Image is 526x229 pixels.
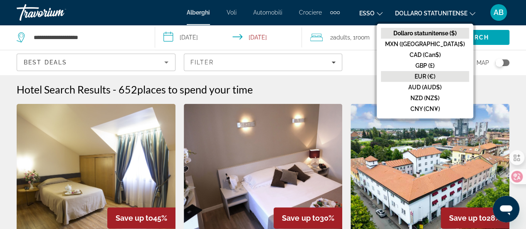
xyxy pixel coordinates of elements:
a: Voli [227,9,237,16]
button: AUD (AUD$) [381,82,469,93]
button: Dollaro statunitense ($) [381,28,469,39]
div: 30% [274,207,342,229]
button: Menu utente [488,4,509,21]
span: , 1 [350,32,370,43]
font: MXN ([GEOGRAPHIC_DATA]$) [385,41,465,47]
input: Search hotel destination [33,31,142,44]
button: Travelers: 2 adults, 0 children [302,25,440,50]
button: CAD (Can$) [381,49,469,60]
font: CAD (Can$) [410,52,441,58]
span: Save up to [116,214,153,222]
button: NZD (NZ$) [381,93,469,103]
font: Dollaro statunitense ($) [393,30,457,37]
mat-select: Sort by [24,57,168,67]
font: AB [494,8,504,17]
span: Filter [190,59,214,66]
span: - [113,83,116,96]
font: NZD (NZ$) [410,95,440,101]
button: MXN ([GEOGRAPHIC_DATA]$) [381,39,469,49]
font: EUR (€) [415,73,435,80]
button: Toggle map [489,59,509,66]
button: GBP (£) [381,60,469,71]
font: Dollaro statunitense [395,10,467,17]
font: GBP (£) [415,62,435,69]
font: CNY (CN¥) [410,106,440,112]
div: 45% [107,207,175,229]
span: Map [477,57,489,69]
div: 28% [441,207,509,229]
a: Travorio [17,2,100,23]
span: Room [356,34,370,41]
span: Save up to [449,214,486,222]
span: Best Deals [24,59,67,66]
h1: Hotel Search Results [17,83,111,96]
button: CNY (CN¥) [381,103,469,114]
span: Adults [333,34,350,41]
a: Crociere [299,9,322,16]
button: EUR (€) [381,71,469,82]
font: AUD (AUD$) [408,84,442,91]
button: Elementi di navigazione aggiuntivi [330,6,340,19]
span: 2 [330,32,350,43]
button: Select check in and out date [155,25,302,50]
button: Filters [184,54,343,71]
iframe: Pulsante per aprire la finestra di messaggistica [493,196,519,222]
a: Automobili [253,9,282,16]
span: places to spend your time [137,83,253,96]
button: Cambia valuta [395,7,475,19]
span: Save up to [282,214,319,222]
h2: 652 [119,83,253,96]
font: esso [359,10,375,17]
button: Cambia lingua [359,7,383,19]
a: Alberghi [187,9,210,16]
